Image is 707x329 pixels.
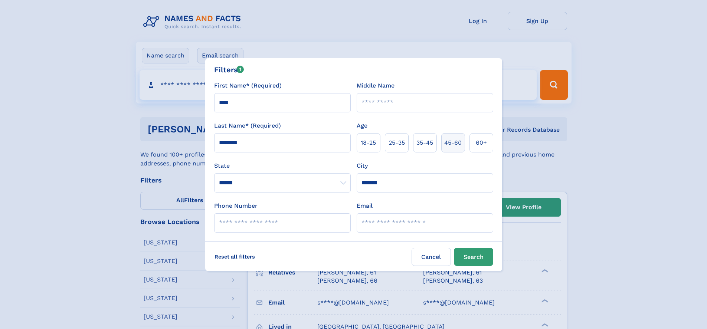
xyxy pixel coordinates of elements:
label: Middle Name [357,81,395,90]
label: Reset all filters [210,248,260,266]
label: Phone Number [214,201,258,210]
span: 35‑45 [416,138,433,147]
span: 60+ [476,138,487,147]
label: Cancel [412,248,451,266]
label: Last Name* (Required) [214,121,281,130]
div: Filters [214,64,244,75]
label: State [214,161,351,170]
label: City [357,161,368,170]
span: 25‑35 [389,138,405,147]
button: Search [454,248,493,266]
label: Age [357,121,367,130]
span: 18‑25 [361,138,376,147]
label: Email [357,201,373,210]
label: First Name* (Required) [214,81,282,90]
span: 45‑60 [444,138,462,147]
